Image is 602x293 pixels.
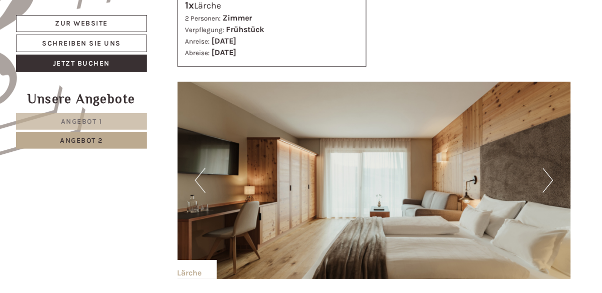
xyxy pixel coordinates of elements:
span: Angebot 1 [61,117,102,126]
b: [DATE] [212,36,236,46]
button: Senden [330,264,393,281]
small: 11:24 [15,49,162,56]
div: Lärche [177,260,217,279]
div: Sonntag [173,8,219,25]
span: Angebot 2 [60,136,103,145]
b: Zimmer [223,13,252,23]
img: image [177,82,571,279]
div: Unsere Angebote [16,90,147,108]
button: Next [543,168,553,193]
a: Schreiben Sie uns [16,35,147,52]
small: Anreise: [185,38,210,45]
small: Abreise: [185,49,210,57]
small: 2 Personen: [185,15,221,22]
a: Jetzt buchen [16,55,147,72]
b: [DATE] [212,48,236,57]
div: Guten Tag, wie können wir Ihnen helfen? [7,27,167,58]
b: Frühstück [226,25,264,34]
small: Verpflegung: [185,26,224,34]
a: Zur Website [16,15,147,32]
button: Previous [195,168,205,193]
div: Hotel B&B Feldmessner [15,29,162,37]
